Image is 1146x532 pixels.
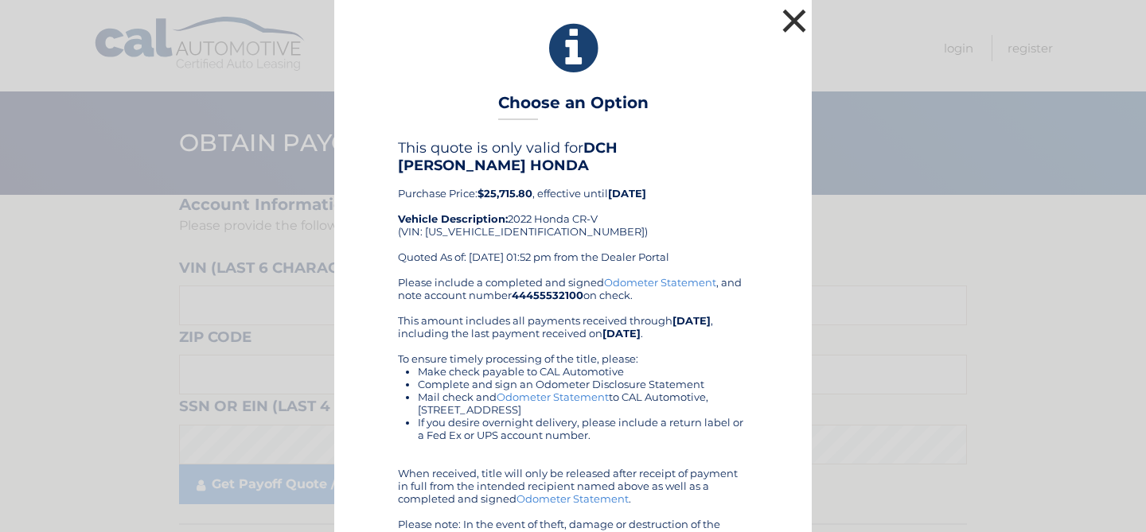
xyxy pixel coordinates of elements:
[516,492,629,505] a: Odometer Statement
[398,212,508,225] strong: Vehicle Description:
[418,365,748,378] li: Make check payable to CAL Automotive
[418,416,748,441] li: If you desire overnight delivery, please include a return label or a Fed Ex or UPS account number.
[498,93,649,121] h3: Choose an Option
[418,378,748,390] li: Complete and sign an Odometer Disclosure Statement
[418,390,748,416] li: Mail check and to CAL Automotive, [STREET_ADDRESS]
[602,327,641,340] b: [DATE]
[778,5,810,37] button: ×
[398,139,748,174] h4: This quote is only valid for
[398,139,748,276] div: Purchase Price: , effective until 2022 Honda CR-V (VIN: [US_VEHICLE_IDENTIFICATION_NUMBER]) Quote...
[512,289,583,301] b: 44455532100
[497,390,609,403] a: Odometer Statement
[398,139,618,174] b: DCH [PERSON_NAME] HONDA
[604,276,716,289] a: Odometer Statement
[672,314,711,327] b: [DATE]
[477,187,532,200] b: $25,715.80
[608,187,646,200] b: [DATE]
